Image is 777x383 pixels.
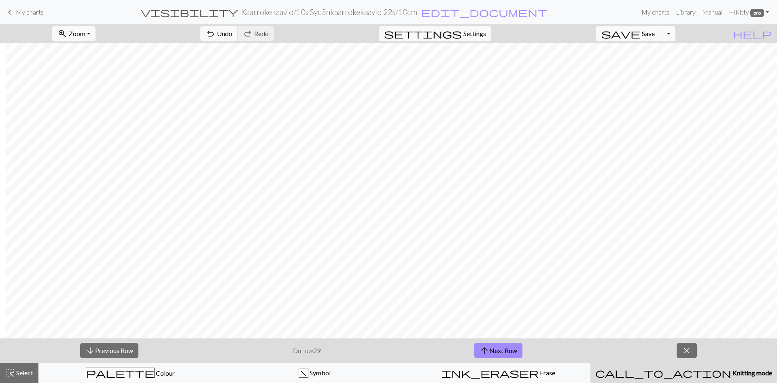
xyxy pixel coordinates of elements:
span: Colour [155,369,175,377]
span: call_to_action [595,367,731,379]
button: Zoom [52,26,96,41]
span: edit_document [421,6,547,18]
button: Undo [200,26,238,41]
a: My charts [5,5,44,19]
span: palette [86,367,154,379]
span: help [733,28,772,39]
p: On row [293,346,321,355]
span: Save [642,30,655,37]
a: HiKitty pro [726,4,772,20]
span: zoom_in [57,28,67,39]
span: My charts [16,8,44,16]
span: keyboard_arrow_left [5,6,15,18]
span: Symbol [308,369,331,377]
span: Zoom [69,30,85,37]
span: Undo [217,30,232,37]
i: Settings [384,29,462,39]
span: pro [750,9,764,17]
span: arrow_downward [85,345,95,356]
h2: Kaarrokekaavio / 10s Sydänkaarrokekaavio 22s/10cm [241,7,417,17]
a: My charts [638,4,673,20]
button: Knitting mode [590,363,777,383]
button: Colour [38,363,223,383]
span: Select [15,369,33,377]
span: ink_eraser [442,367,539,379]
span: close [682,345,692,356]
strong: 29 [313,347,321,354]
span: settings [384,28,462,39]
button: Save [596,26,660,41]
button: SettingsSettings [379,26,491,41]
span: Settings [463,29,486,39]
span: Erase [539,369,555,377]
div: f [299,368,308,378]
a: Library [673,4,699,20]
span: undo [206,28,215,39]
span: save [601,28,640,39]
span: highlight_alt [5,367,15,379]
button: Erase [406,363,590,383]
button: f Symbol [223,363,407,383]
span: Knitting mode [731,369,772,377]
a: Manual [699,4,726,20]
span: arrow_upward [480,345,489,356]
button: Next Row [474,343,522,358]
button: Previous Row [80,343,138,358]
span: visibility [141,6,238,18]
